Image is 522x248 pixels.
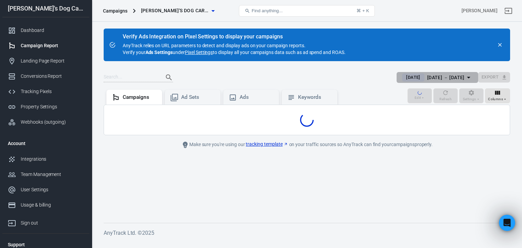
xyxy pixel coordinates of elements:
a: Conversions Report [2,69,89,84]
div: Campaigns [103,7,127,14]
div: Ad Sets [181,94,215,101]
div: Verify Ads Integration on Pixel Settings to display your campaigns [123,33,346,40]
div: ⌘ + K [356,8,369,13]
a: Team Management [2,167,89,182]
img: Profile image for AnyTrack [19,4,30,15]
div: Make sure you're using our on your traffic sources so AnyTrack can find your campaigns properly. [154,141,460,149]
a: Campaign Report [2,38,89,53]
div: Webhooks (outgoing) [21,119,84,126]
div: Dashboard [21,27,84,34]
span: Emma's Dog Care Shop [141,6,209,15]
a: Landing Page Report [2,53,89,69]
a: User Settings [2,182,89,197]
div: Please describe in details what you are experiencing. [5,166,111,188]
button: go back [4,3,17,16]
li: Ads Integration: true [16,133,106,140]
div: AnyTrack says… [5,166,130,203]
div: B says… [5,70,130,90]
div: Keywords [298,94,332,101]
h6: AnyTrack Ltd. © 2025 [104,229,510,237]
div: AnyTrack says… [5,16,130,70]
h1: AnyTrack [33,6,57,12]
div: AnyTrack relies on URL parameters to detect and display ads on your campaign reports. Verify your... [123,34,346,56]
div: FacebookPixel [92,74,125,81]
div: Team Management [21,171,84,178]
div: Thank you. According to your current settings, the FacebookPixel integration has the following co... [11,94,106,114]
div: AnyTrack says… [5,144,130,166]
div: [DATE] － [DATE] [427,73,465,82]
span: Find anything... [251,8,282,13]
a: Pixel Settings [185,49,213,56]
span: Columns [488,96,503,102]
div: Tracking Pixels [21,88,84,95]
div: Please describe in details what you are experiencing. [11,171,106,184]
div: Conversions Report [21,73,84,80]
div: [PERSON_NAME]'s Dog Care Shop [2,5,89,12]
span: [DATE] [403,74,423,81]
li: Conversion API: true [16,125,106,132]
a: Usage & billing [2,197,89,213]
div: Ads [240,94,274,101]
button: Columns [485,88,510,103]
a: Property Settings [2,99,89,114]
button: close [495,40,505,50]
button: Home [106,3,119,16]
div: Sign out [21,219,84,227]
div: FacebookPixel [86,70,130,85]
a: Dashboard [2,23,89,38]
b: Please hold [17,20,48,26]
div: Usage & billing [21,201,84,209]
div: ⏳ while we fetch the list of Ad Integrations connected to the property [PERSON_NAME]'s Dog Care S... [11,20,106,60]
iframe: Intercom live chat [499,215,515,231]
button: Find anything...⌘ + K [239,5,375,17]
div: Your integration seems to be connected and properly setup. [5,144,111,166]
div: Campaigns [123,94,157,101]
div: Campaign Report [21,42,84,49]
b: Select the Ad integration [17,47,84,53]
div: Thank you. According to your current settings, the FacebookPixel integration has the following co... [5,90,111,144]
a: Sign out [500,3,517,19]
input: Search... [104,73,158,82]
strong: Ads Settings [145,50,173,55]
div: Your integration seems to be connected and properly setup. [11,148,106,162]
button: [PERSON_NAME]'s Dog Care Shop [138,4,217,17]
div: Close [119,3,132,15]
div: Account id: w1td9fp5 [462,7,498,14]
a: Tracking Pixels [2,84,89,99]
a: Sign out [2,213,89,231]
div: ⏳Please holdwhile we fetch the list of Ad Integrations connected to the property [PERSON_NAME]'s ... [5,16,111,64]
div: User Settings [21,186,84,193]
a: Webhooks (outgoing) [2,114,89,130]
a: tracking template [246,141,288,148]
div: Property Settings [21,103,84,110]
li: Account [2,135,89,152]
a: Integrations [2,152,89,167]
div: Landing Page Report [21,57,84,65]
div: AnyTrack says… [5,90,130,144]
div: Integrations [21,156,84,163]
button: [DATE][DATE] － [DATE] [397,72,478,83]
li: Pixel / Tag ID: 1196951242448052 [16,117,106,124]
button: Search [161,69,177,86]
